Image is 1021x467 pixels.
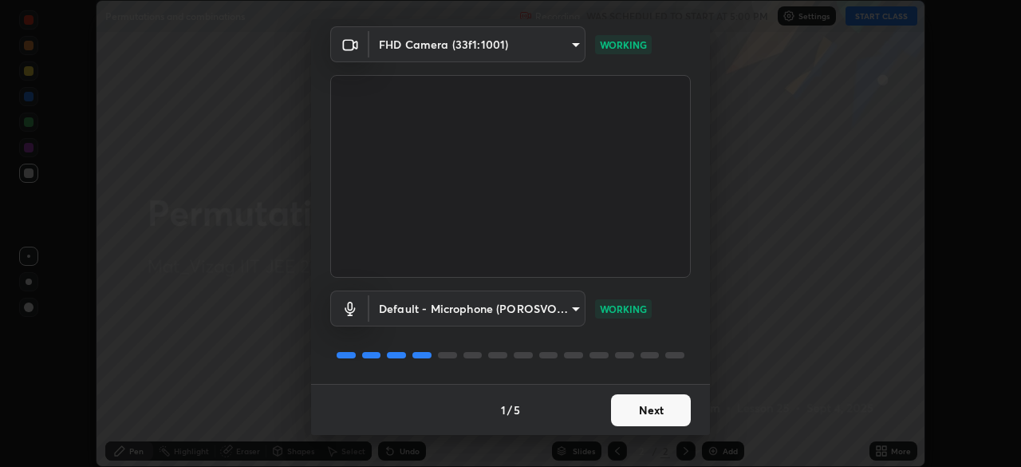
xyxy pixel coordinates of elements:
h4: 5 [514,402,520,418]
button: Next [611,394,691,426]
p: WORKING [600,38,647,52]
div: FHD Camera (33f1:1001) [369,291,585,327]
h4: / [507,402,512,418]
div: FHD Camera (33f1:1001) [369,26,585,62]
p: WORKING [600,302,647,316]
h4: 1 [501,402,506,418]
